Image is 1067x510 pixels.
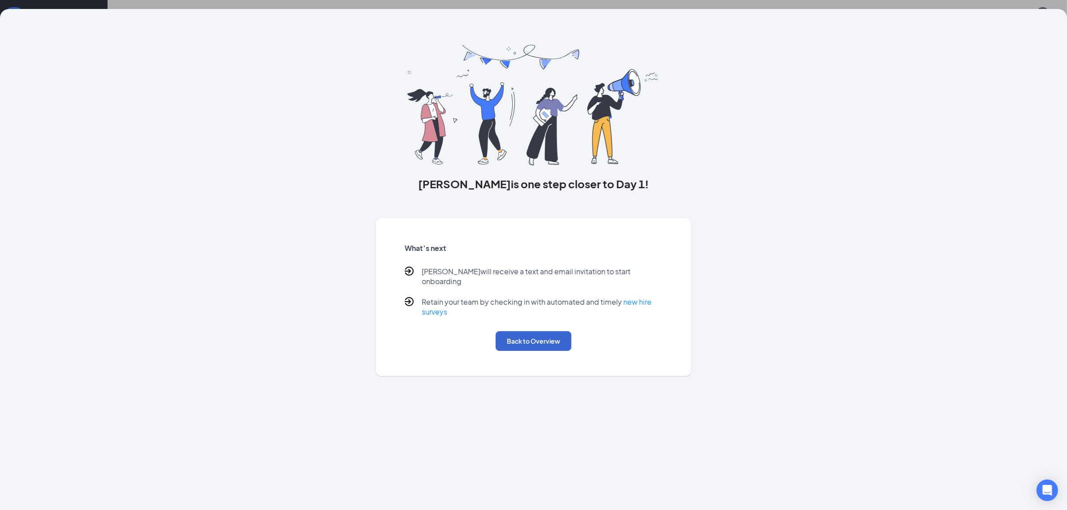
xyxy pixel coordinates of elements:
a: new hire surveys [422,297,652,316]
button: Back to Overview [496,331,571,351]
p: [PERSON_NAME] will receive a text and email invitation to start onboarding [422,267,663,286]
img: you are all set [407,45,660,165]
p: Retain your team by checking in with automated and timely [422,297,663,317]
h5: What’s next [405,243,663,253]
h3: [PERSON_NAME] is one step closer to Day 1! [376,176,691,191]
div: Open Intercom Messenger [1037,480,1058,501]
